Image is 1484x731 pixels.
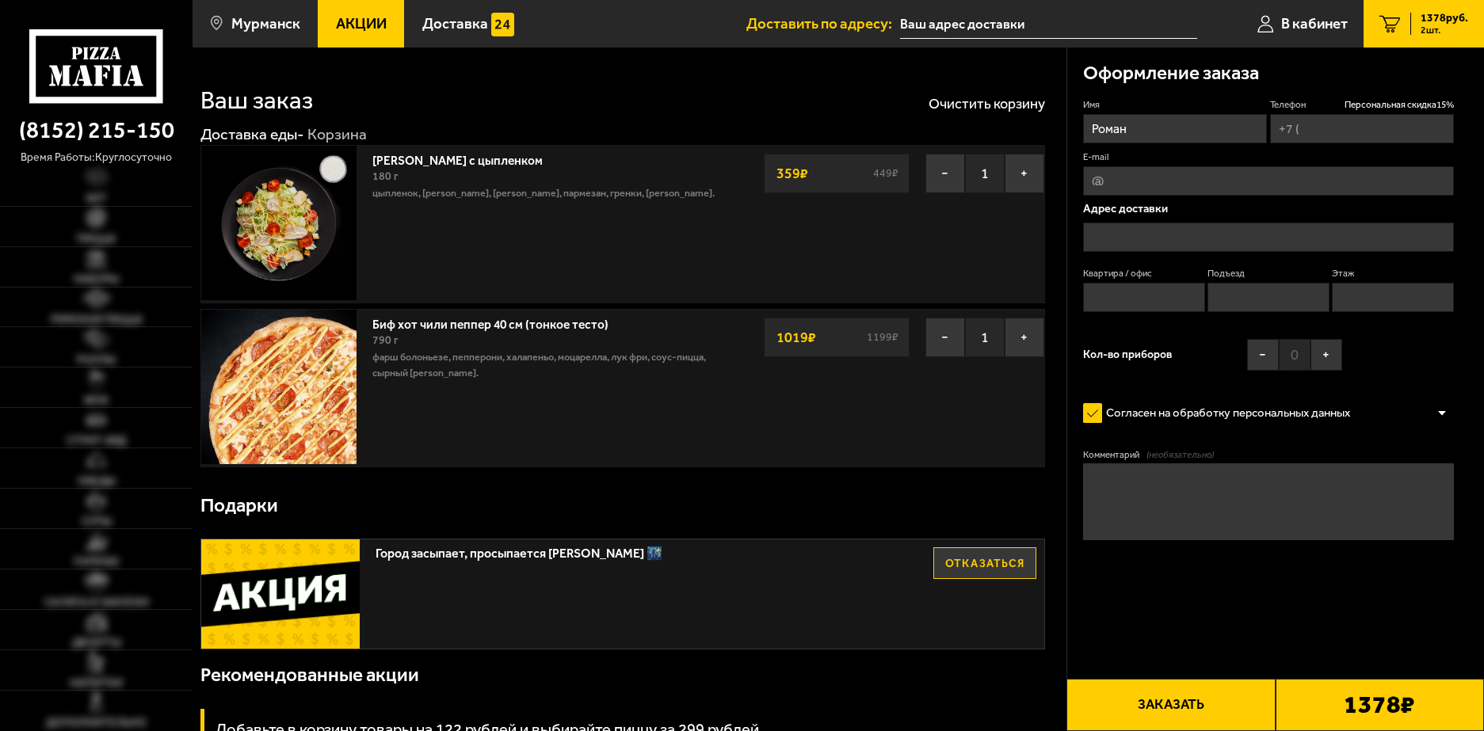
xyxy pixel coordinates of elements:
[929,97,1045,111] button: Очистить корзину
[1344,692,1415,717] b: 1378 ₽
[200,88,313,112] h1: Ваш заказ
[44,597,149,608] span: Салаты и закуски
[1345,98,1454,111] span: Персональная скидка 15 %
[900,10,1197,39] input: Ваш адрес доставки
[1083,150,1454,163] label: E-mail
[871,168,901,179] s: 449 ₽
[773,158,812,188] strong: 359 ₽
[1083,98,1267,111] label: Имя
[46,718,147,729] span: Дополнительно
[1083,398,1366,428] label: Согласен на обработку персональных данных
[200,665,419,684] h3: Рекомендованные акции
[1005,318,1044,357] button: +
[1083,63,1259,82] h3: Оформление заказа
[965,318,1005,357] span: 1
[372,312,624,332] a: Биф хот чили пеппер 40 см (тонкое тесто)
[1421,25,1468,35] span: 2 шт.
[900,10,1197,39] span: Мурманск Кольский проспект 10
[864,332,901,343] s: 1199 ₽
[1083,203,1454,215] p: Адрес доставки
[1281,17,1348,32] span: В кабинет
[1083,114,1267,143] input: Имя
[1066,679,1275,731] button: Заказать
[307,124,367,144] div: Корзина
[70,678,123,689] span: Напитки
[200,496,278,515] h3: Подарки
[1083,267,1205,280] label: Квартира / офис
[1083,448,1454,461] label: Комментарий
[78,476,116,487] span: Обеды
[77,355,116,366] span: Роллы
[72,638,121,649] span: Десерты
[51,314,143,326] span: Римская пицца
[1310,339,1342,371] button: +
[746,17,900,32] span: Доставить по адресу:
[82,516,112,527] span: Супы
[1279,339,1310,371] span: 0
[67,436,126,447] span: Стрит-фуд
[925,318,965,357] button: −
[336,17,387,32] span: Акции
[1005,154,1044,193] button: +
[200,125,304,143] a: Доставка еды-
[376,539,881,560] span: Город засыпает, просыпается [PERSON_NAME] 🌃
[1332,267,1454,280] label: Этаж
[1247,339,1279,371] button: −
[86,193,107,204] span: Хит
[372,333,399,347] span: 790 г
[925,154,965,193] button: −
[84,395,109,406] span: WOK
[1421,13,1468,24] span: 1378 руб.
[372,185,716,201] p: цыпленок, [PERSON_NAME], [PERSON_NAME], пармезан, гренки, [PERSON_NAME].
[422,17,488,32] span: Доставка
[1270,98,1454,111] label: Телефон
[1083,166,1454,196] input: @
[74,557,120,568] span: Горячее
[372,148,559,168] a: [PERSON_NAME] с цыпленком
[1207,267,1329,280] label: Подъезд
[231,17,300,32] span: Мурманск
[77,234,116,245] span: Пицца
[74,274,119,285] span: Наборы
[372,169,399,183] span: 180 г
[1270,114,1454,143] input: +7 (
[372,349,716,380] p: фарш болоньезе, пепперони, халапеньо, моцарелла, лук фри, соус-пицца, сырный [PERSON_NAME].
[933,547,1036,579] button: Отказаться
[1146,448,1214,461] span: (необязательно)
[491,13,514,36] img: 15daf4d41897b9f0e9f617042186c801.svg
[965,154,1005,193] span: 1
[1083,349,1172,360] span: Кол-во приборов
[773,322,820,352] strong: 1019 ₽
